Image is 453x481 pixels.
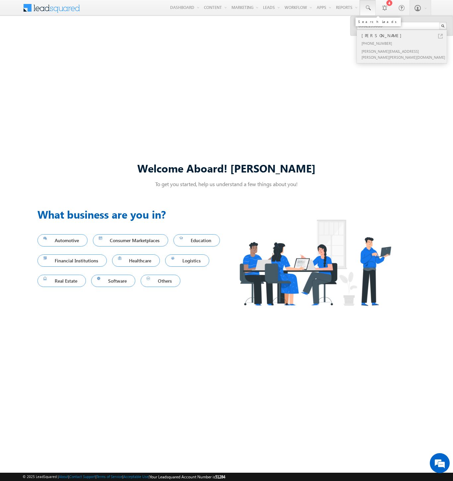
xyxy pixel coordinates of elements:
[147,276,174,285] span: Others
[59,474,68,479] a: About
[43,276,80,285] span: Real Estate
[215,474,225,479] span: 51284
[179,236,214,245] span: Education
[118,256,154,265] span: Healthcare
[360,32,449,39] div: [PERSON_NAME]
[43,236,82,245] span: Automotive
[358,20,398,24] div: Search Leads
[23,474,225,480] span: © 2025 LeadSquared | | | | |
[123,474,149,479] a: Acceptable Use
[37,161,416,175] div: Welcome Aboard! [PERSON_NAME]
[360,47,449,61] div: [PERSON_NAME][EMAIL_ADDRESS][PERSON_NAME][PERSON_NAME][DOMAIN_NAME]
[360,39,449,47] div: [PHONE_NUMBER]
[37,180,416,187] p: To get you started, help us understand a few things about you!
[227,206,404,319] img: Industry.png
[171,256,203,265] span: Logistics
[37,206,227,222] h3: What business are you in?
[43,256,101,265] span: Financial Institutions
[99,236,162,245] span: Consumer Marketplaces
[97,474,122,479] a: Terms of Service
[69,474,96,479] a: Contact Support
[150,474,225,479] span: Your Leadsquared Account Number is
[97,276,130,285] span: Software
